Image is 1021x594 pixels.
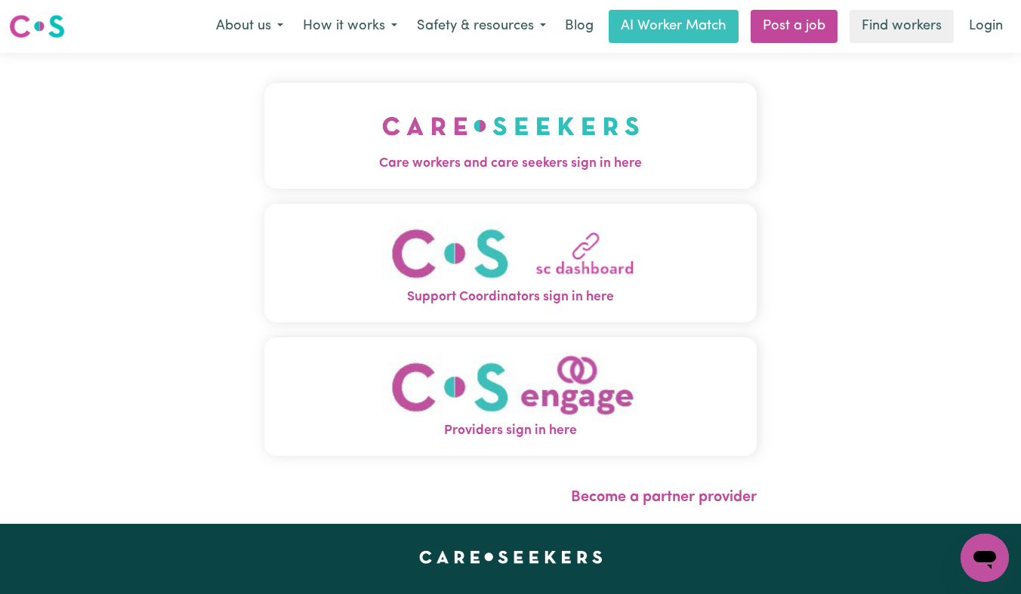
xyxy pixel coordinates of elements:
[419,551,603,563] a: Careseekers home page
[264,83,757,189] button: Care workers and care seekers sign in here
[960,10,1012,43] a: Login
[264,337,757,456] button: Providers sign in here
[264,154,757,174] span: Care workers and care seekers sign in here
[407,11,556,42] button: Safety & resources
[751,10,837,43] a: Post a job
[961,534,1009,582] iframe: Button to launch messaging window
[264,204,757,322] button: Support Coordinators sign in here
[556,10,603,43] a: Blog
[9,9,65,44] a: Careseekers logo
[206,11,293,42] button: About us
[609,10,739,43] a: AI Worker Match
[9,13,65,40] img: Careseekers logo
[264,288,757,307] span: Support Coordinators sign in here
[293,11,407,42] button: How it works
[571,490,757,505] a: Become a partner provider
[850,10,954,43] a: Find workers
[264,421,757,441] span: Providers sign in here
